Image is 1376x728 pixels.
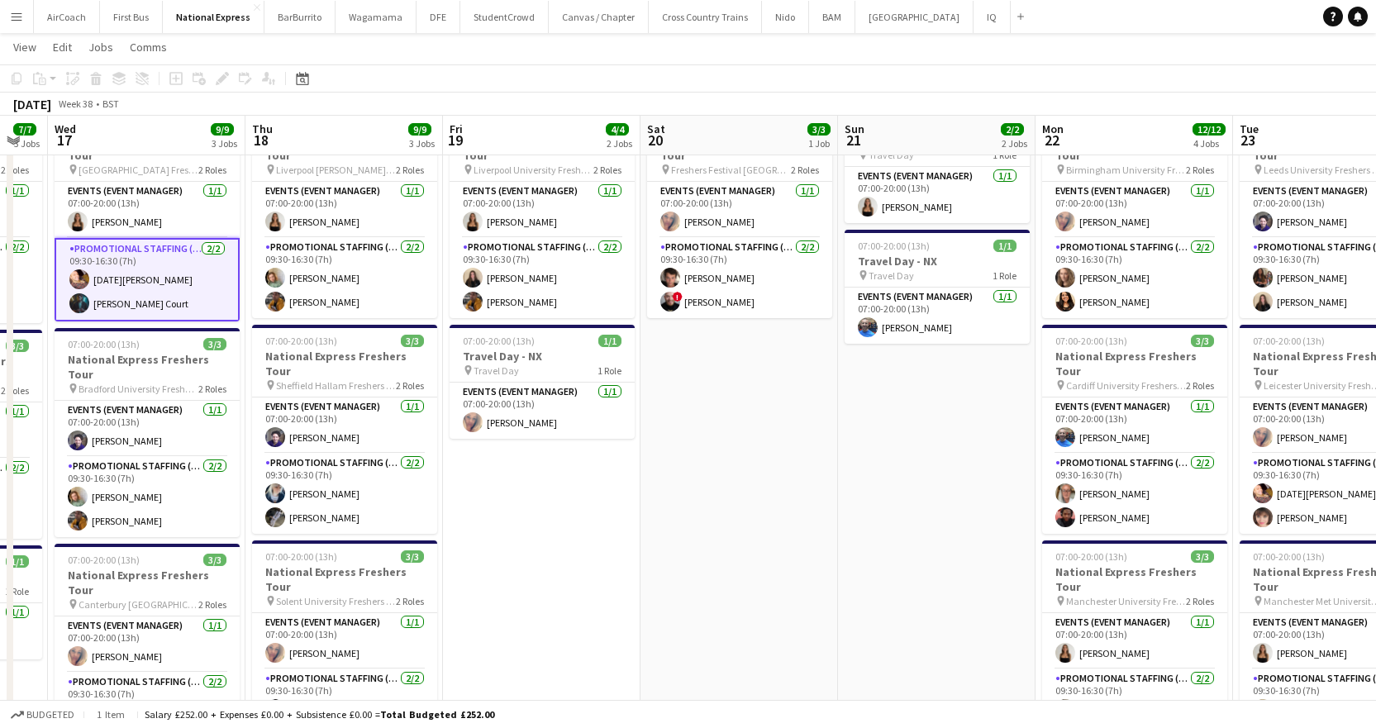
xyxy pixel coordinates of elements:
div: Salary £252.00 + Expenses £0.00 + Subsistence £0.00 = [145,708,494,721]
button: Canvas / Chapter [549,1,649,33]
button: AirCoach [34,1,100,33]
button: Budgeted [8,706,77,724]
span: 1 item [91,708,131,721]
button: Wagamama [336,1,417,33]
a: Edit [46,36,79,58]
button: BarBurrito [264,1,336,33]
button: National Express [163,1,264,33]
span: Comms [130,40,167,55]
a: View [7,36,43,58]
button: BAM [809,1,855,33]
span: Edit [53,40,72,55]
span: Week 38 [55,98,96,110]
button: IQ [974,1,1011,33]
div: BST [102,98,119,110]
button: Cross Country Trains [649,1,762,33]
button: StudentCrowd [460,1,549,33]
div: [DATE] [13,96,51,112]
span: Budgeted [26,709,74,721]
button: [GEOGRAPHIC_DATA] [855,1,974,33]
span: Total Budgeted £252.00 [380,708,494,721]
span: Jobs [88,40,113,55]
button: First Bus [100,1,163,33]
button: DFE [417,1,460,33]
a: Comms [123,36,174,58]
button: Nido [762,1,809,33]
a: Jobs [82,36,120,58]
span: View [13,40,36,55]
